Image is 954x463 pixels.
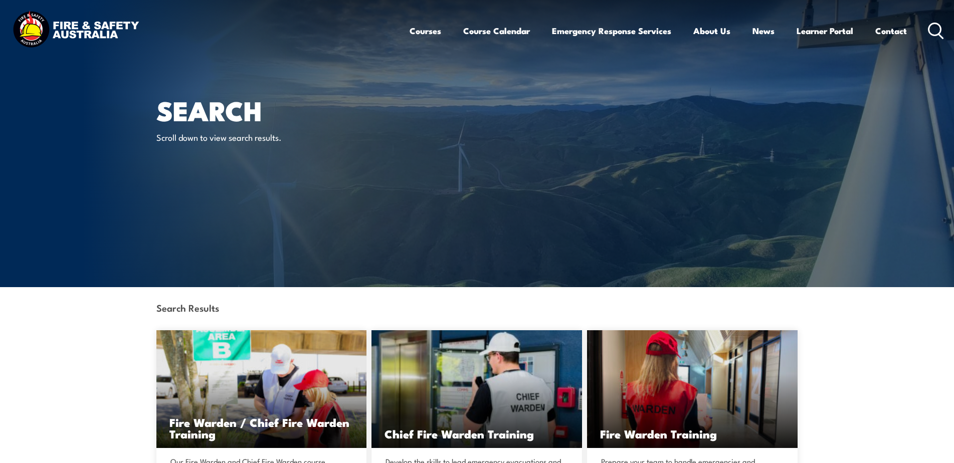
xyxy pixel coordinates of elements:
img: Fire Warden Training [587,330,798,448]
a: Emergency Response Services [552,18,671,44]
a: Fire Warden / Chief Fire Warden Training [156,330,367,448]
h3: Fire Warden Training [600,428,785,439]
a: Learner Portal [797,18,853,44]
strong: Search Results [156,301,219,314]
a: News [752,18,775,44]
h3: Chief Fire Warden Training [385,428,569,439]
a: Course Calendar [463,18,530,44]
a: Courses [410,18,441,44]
h1: Search [156,98,404,122]
a: About Us [693,18,730,44]
h3: Fire Warden / Chief Fire Warden Training [169,416,354,439]
p: Scroll down to view search results. [156,131,339,143]
a: Contact [875,18,907,44]
img: Chief Fire Warden Training [371,330,582,448]
img: Fire Warden and Chief Fire Warden Training [156,330,367,448]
